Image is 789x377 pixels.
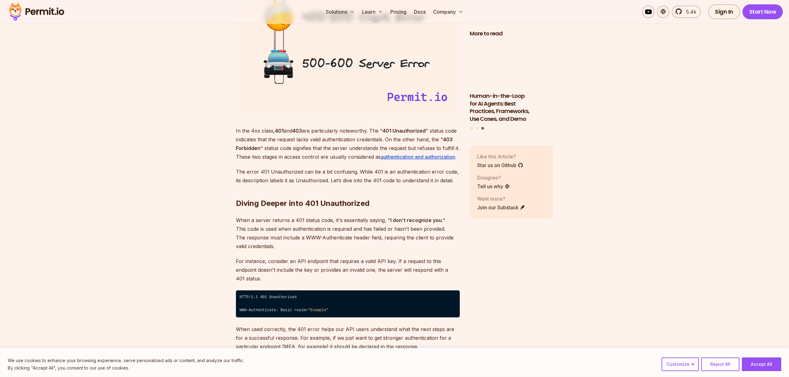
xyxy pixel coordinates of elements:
[360,6,385,18] button: Learn
[742,357,781,371] button: Accept All
[323,6,357,18] button: Solutions
[682,8,696,16] span: 5.4k
[481,127,484,129] button: Go to slide 3
[701,357,739,371] button: Reject All
[308,308,328,312] span: "Example"
[477,152,523,160] p: Like this Article?
[470,41,553,123] a: Human-in-the-Loop for AI Agents: Best Practices, Frameworks, Use Cases, and DemoHuman-in-the-Loop...
[662,357,699,371] button: Customize
[236,174,460,208] h2: Diving Deeper into 401 Unauthorized
[236,290,460,318] code: HTTP/1.1 401 Unauthorized ⁠ WWW-Authenticate: Basic realm=
[411,6,428,18] a: Docs
[236,216,460,251] p: When a server returns a 401 status code, it's essentially saying, " ." This code is used when aut...
[477,182,510,190] a: Tell us why
[470,92,553,123] h3: Human-in-the-Loop for AI Agents: Best Practices, Frameworks, Use Cases, and Demo
[477,195,525,202] p: Want more?
[236,325,460,351] p: When used correctly, the 401 error helps our API users understand what the next steps are for a s...
[275,128,284,134] strong: 401
[390,217,442,223] strong: I don’t recognize you
[742,4,783,19] a: Start Now
[236,126,460,161] p: In the 4xx class, and are particularly noteworthy. The " " status code indicates that the request...
[470,41,553,130] div: Posts
[236,257,460,283] p: For instance, consider an API endpoint that requires a valid API key. If a request to this endpoi...
[470,41,553,89] img: Human-in-the-Loop for AI Agents: Best Practices, Frameworks, Use Cases, and Demo
[381,154,455,160] a: authentication and authorization
[477,174,510,181] p: Disagree?
[8,357,244,364] p: We use cookies to enhance your browsing experience, serve personalized ads or content, and analyz...
[388,6,409,18] a: Pricing
[383,128,426,134] strong: 401 Unauthorized
[672,6,701,18] a: 5.4k
[470,41,553,123] li: 3 of 3
[476,127,479,129] button: Go to slide 2
[6,1,67,22] img: Permit logo
[431,6,466,18] button: Company
[470,30,553,38] h2: More to read
[236,167,460,185] p: The error 401 Unauthorized can be a bit confusing. While 401 is an authentication error code, its...
[477,203,525,211] a: Join our Substack
[708,4,740,19] a: Sign In
[292,128,302,134] strong: 403
[471,127,473,129] button: Go to slide 1
[8,364,244,372] p: By clicking "Accept All", you consent to our use of cookies.
[477,161,523,169] a: Star us on Github
[236,136,453,151] strong: 403 Forbidden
